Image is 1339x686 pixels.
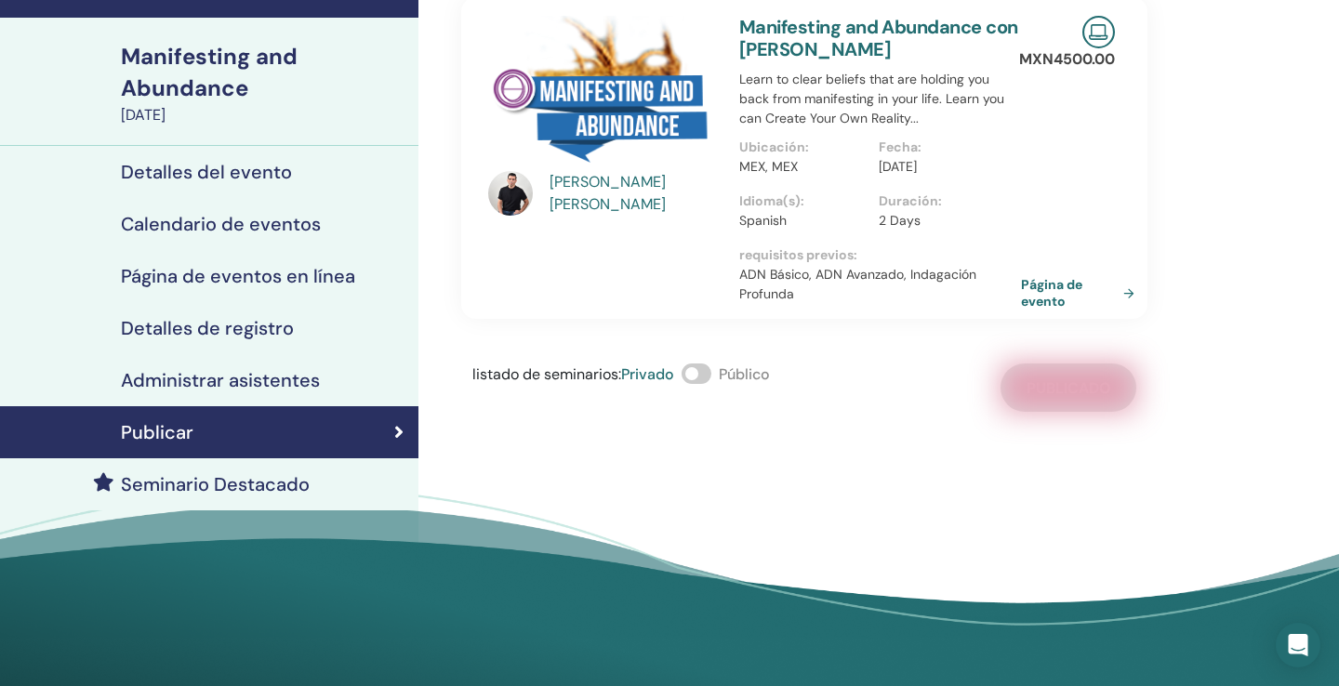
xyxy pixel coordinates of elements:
p: requisitos previos : [739,245,1018,265]
p: Spanish [739,211,868,231]
img: Manifesting and Abundance [488,16,717,177]
h4: Detalles del evento [121,161,292,183]
p: Learn to clear beliefs that are holding you back from manifesting in your life. Learn you can Cre... [739,70,1018,128]
img: default.jpg [488,171,533,216]
p: MEX, MEX [739,157,868,177]
h4: Administrar asistentes [121,369,320,391]
h4: Detalles de registro [121,317,294,339]
div: Open Intercom Messenger [1276,623,1320,667]
p: Duración : [879,191,1007,211]
p: [DATE] [879,157,1007,177]
h4: Calendario de eventos [121,213,321,235]
p: Ubicación : [739,138,868,157]
a: Manifesting and Abundance[DATE] [110,41,418,126]
h4: Página de eventos en línea [121,265,355,287]
span: listado de seminarios : [472,364,621,384]
img: Live Online Seminar [1082,16,1115,48]
span: Público [719,364,770,384]
p: Idioma(s) : [739,191,868,211]
a: Manifesting and Abundance con [PERSON_NAME] [739,15,1018,61]
div: [DATE] [121,104,407,126]
a: [PERSON_NAME] [PERSON_NAME] [550,171,722,216]
p: MXN 4500.00 [1019,48,1115,71]
h4: Seminario Destacado [121,473,310,495]
a: Página de evento [1021,276,1142,310]
div: Manifesting and Abundance [121,41,407,104]
h4: Publicar [121,421,193,443]
p: Fecha : [879,138,1007,157]
p: 2 Days [879,211,1007,231]
p: ADN Básico, ADN Avanzado, Indagación Profunda [739,265,1018,304]
span: Privado [621,364,674,384]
